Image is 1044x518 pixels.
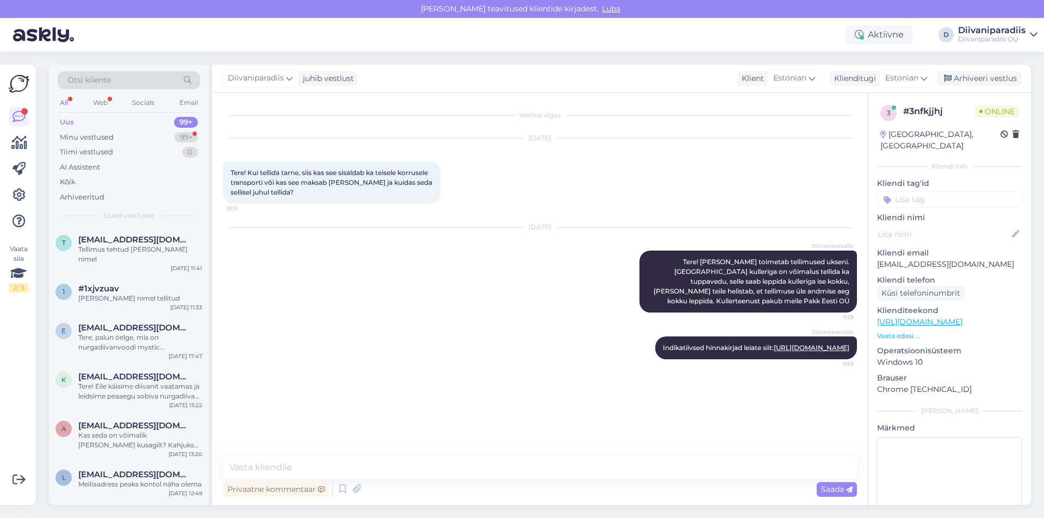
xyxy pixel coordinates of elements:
span: l [62,473,66,482]
div: Meiliaadress peaks kontol näha olema [78,479,202,489]
span: terjevilms@hotmail.com [78,235,191,245]
div: [PERSON_NAME] [877,406,1022,416]
span: Luba [599,4,624,14]
div: All [58,96,70,110]
div: [DATE] 15:22 [169,401,202,409]
div: 0 [182,147,198,158]
span: katrine.m07@gmail.com [78,372,191,382]
div: 99+ [175,132,198,143]
div: Diivaniparadiis OÜ [958,35,1026,43]
span: Estonian [773,72,806,84]
div: Tellimus tehtud [PERSON_NAME] nimel [78,245,202,264]
div: Tere! Eile käisime diivanit vaatamas ja leidsime peaaegu sobiva nurgadiivani PRESENT loodusvalges... [78,382,202,401]
div: [DATE] 12:49 [169,489,202,497]
span: Online [975,105,1019,117]
div: Email [177,96,200,110]
p: Kliendi email [877,247,1022,259]
span: Diivaniparadiis [812,242,854,250]
div: [DATE] [223,133,857,143]
span: Tere! [PERSON_NAME] toimetab tellimused ukseni. [GEOGRAPHIC_DATA] kulleriga on võimalus tellida k... [654,258,851,305]
div: Diivaniparadiis [958,26,1026,35]
p: Operatsioonisüsteem [877,345,1022,357]
p: Vaata edasi ... [877,331,1022,341]
input: Lisa tag [877,191,1022,208]
div: Web [91,96,110,110]
div: [DATE] [223,222,857,232]
div: Tiimi vestlused [60,147,113,158]
span: eret.k77@gmail.com [78,323,191,333]
span: Estonian [885,72,918,84]
span: t [62,239,66,247]
div: D [939,27,954,42]
span: Uued vestlused [104,211,154,221]
div: Kliendi info [877,161,1022,171]
a: [URL][DOMAIN_NAME] [774,344,849,352]
div: Küsi telefoninumbrit [877,286,965,301]
div: [DATE] 17:47 [169,352,202,360]
div: Privaatne kommentaar [223,482,329,497]
div: Socials [130,96,157,110]
div: # 3nfkjjhj [903,105,975,118]
span: 3 [887,109,891,117]
div: Vaata siia [9,244,28,293]
span: Indikatiivsed hinnakirjad leiate siit: [663,344,849,352]
div: AI Assistent [60,162,100,173]
span: 18:51 [226,204,267,213]
div: Kas seda on võimalik [PERSON_NAME] kusagilt? Kahjuks ostetud pakendites [PERSON_NAME] ole. Kauplu... [78,430,202,450]
span: leiliulle@gmail.com [78,470,191,479]
div: Arhiveeritud [60,192,104,203]
span: 9:59 [813,313,854,321]
span: #1xjvzuav [78,284,119,294]
div: Vestlus algas [223,110,857,120]
div: Klient [737,73,764,84]
a: DiivaniparadiisDiivaniparadiis OÜ [958,26,1037,43]
div: Uus [60,117,74,128]
div: Klienditugi [830,73,876,84]
p: [EMAIL_ADDRESS][DOMAIN_NAME] [877,259,1022,270]
span: aimi.andla@gmail.com [78,421,191,430]
p: Brauser [877,372,1022,384]
span: k [61,376,66,384]
p: Windows 10 [877,357,1022,368]
div: Minu vestlused [60,132,114,143]
div: Tere, palun öelge, mis on nurgadiivanvoodi mystic (396DVOMISTICNNEVE83) kanga vastupidavuse näita... [78,333,202,352]
span: Otsi kliente [67,74,111,86]
div: [DATE] 13:20 [169,450,202,458]
p: Chrome [TECHNICAL_ID] [877,384,1022,395]
div: juhib vestlust [299,73,354,84]
div: [GEOGRAPHIC_DATA], [GEOGRAPHIC_DATA] [880,129,1000,152]
p: Kliendi telefon [877,274,1022,286]
div: Aktiivne [846,25,912,45]
img: Askly Logo [9,73,29,94]
span: e [61,327,66,335]
div: [PERSON_NAME] nimel tellitud [78,294,202,303]
div: Arhiveeri vestlus [937,71,1021,86]
p: Klienditeekond [877,305,1022,316]
input: Lisa nimi [878,228,1010,240]
p: Kliendi nimi [877,212,1022,223]
p: Märkmed [877,422,1022,434]
span: a [61,425,66,433]
span: Diivaniparadiis [812,328,854,336]
p: Kliendi tag'id [877,178,1022,189]
div: Kõik [60,177,76,188]
div: 2 / 3 [9,283,28,293]
span: 9:59 [813,360,854,368]
span: 1 [63,288,65,296]
span: Tere! Kui tellida tarne, siis kas see sisaldab ka teisele korrusele transporti või kas see maksab... [231,168,434,196]
a: [URL][DOMAIN_NAME] [877,317,962,327]
span: Saada [821,484,853,494]
div: [DATE] 11:33 [170,303,202,311]
div: 99+ [174,117,198,128]
div: [DATE] 11:41 [171,264,202,272]
span: Diivaniparadiis [228,72,284,84]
